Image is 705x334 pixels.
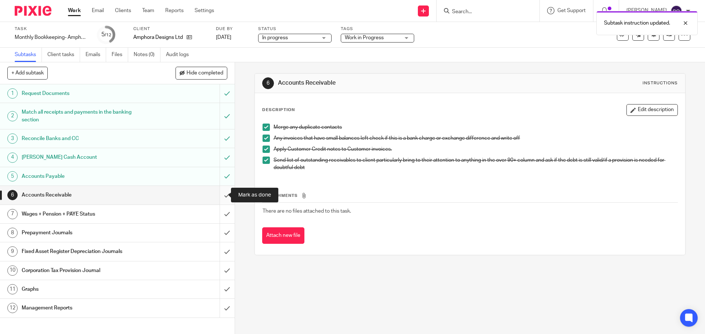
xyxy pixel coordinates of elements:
[262,35,288,40] span: In progress
[22,265,149,276] h1: Corporation Tax Provision Journal
[176,67,227,79] button: Hide completed
[7,228,18,238] div: 8
[115,7,131,14] a: Clients
[22,171,149,182] h1: Accounts Payable
[22,152,149,163] h1: [PERSON_NAME] Cash Account
[105,33,111,37] small: /12
[7,171,18,181] div: 5
[278,79,486,87] h1: Accounts Receivable
[274,157,677,172] p: Send list of outstanding receivables to client particularly bring to their attention to anything ...
[341,26,414,32] label: Tags
[22,209,149,220] h1: Wages + Pension + PAYE Status
[216,26,249,32] label: Due by
[7,153,18,163] div: 4
[92,7,104,14] a: Email
[22,246,149,257] h1: Fixed Asset Register Depreciation Journals
[345,35,384,40] span: Work in Progress
[101,30,111,39] div: 5
[166,48,194,62] a: Audit logs
[86,48,106,62] a: Emails
[22,133,149,144] h1: Reconcile Banks and CC
[670,5,682,17] img: svg%3E
[7,67,48,79] button: + Add subtask
[7,133,18,144] div: 3
[216,35,231,40] span: [DATE]
[133,34,183,41] p: Amphora Designs Ltd
[112,48,128,62] a: Files
[7,88,18,99] div: 1
[22,107,149,125] h1: Match all receipts and payments in the banking section
[7,190,18,200] div: 6
[7,209,18,219] div: 7
[15,34,88,41] div: Monthly Bookkeeping- Amphora
[22,190,149,201] h1: Accounts Receivable
[22,302,149,313] h1: Management Reports
[134,48,160,62] a: Notes (0)
[7,246,18,257] div: 9
[15,48,42,62] a: Subtasks
[262,107,295,113] p: Description
[22,284,149,295] h1: Graphs
[643,80,678,86] div: Instructions
[274,124,677,131] p: Merge any duplicate contacts
[15,26,88,32] label: Task
[604,19,670,27] p: Subtask instruction updated.
[47,48,80,62] a: Client tasks
[7,111,18,121] div: 2
[165,7,184,14] a: Reports
[263,209,351,214] span: There are no files attached to this task.
[133,26,207,32] label: Client
[258,26,332,32] label: Status
[263,194,298,198] span: Attachments
[142,7,154,14] a: Team
[274,146,677,153] p: Apply Customer Credit notes to Customer invoices.
[22,227,149,238] h1: Prepayment Journals
[22,88,149,99] h1: Request Documents
[7,303,18,313] div: 12
[68,7,81,14] a: Work
[262,77,274,89] div: 6
[15,6,51,16] img: Pixie
[195,7,214,14] a: Settings
[262,227,304,244] button: Attach new file
[274,135,677,142] p: Any invoices that have small balances left check if this is a bank charge or exchange difference ...
[626,104,678,116] button: Edit description
[7,265,18,276] div: 10
[187,70,223,76] span: Hide completed
[7,284,18,294] div: 11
